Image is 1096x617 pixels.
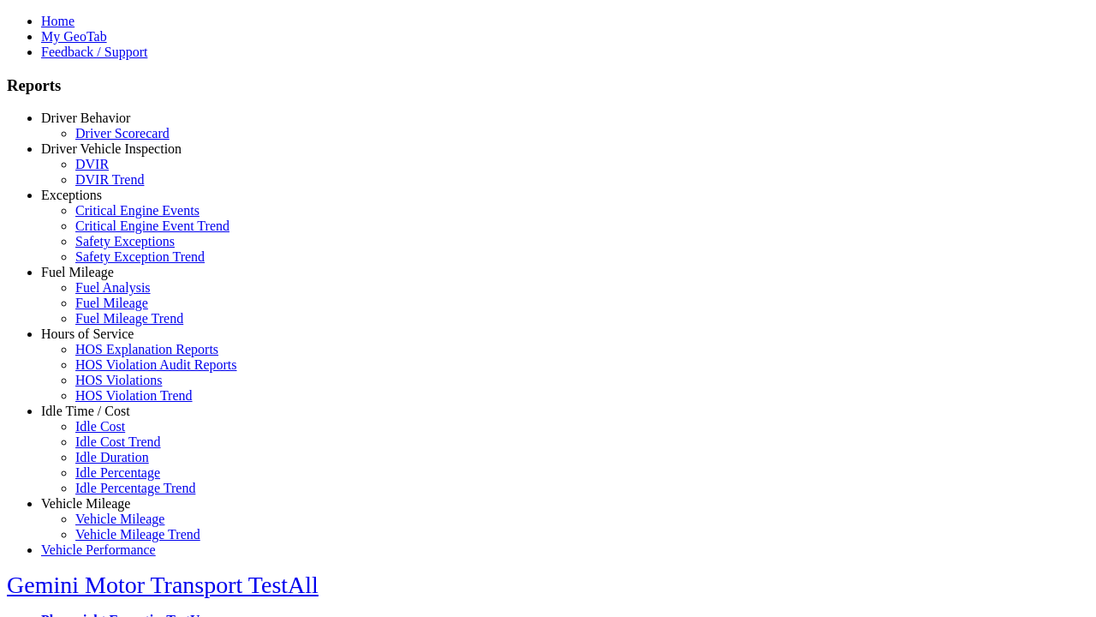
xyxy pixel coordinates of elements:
[75,481,195,495] a: Idle Percentage Trend
[75,172,144,187] a: DVIR Trend
[75,234,175,249] a: Safety Exceptions
[7,76,1089,95] h3: Reports
[75,527,200,542] a: Vehicle Mileage Trend
[75,434,161,449] a: Idle Cost Trend
[75,357,237,372] a: HOS Violation Audit Reports
[41,326,134,341] a: Hours of Service
[41,45,147,59] a: Feedback / Support
[41,404,130,418] a: Idle Time / Cost
[75,388,193,403] a: HOS Violation Trend
[75,311,183,326] a: Fuel Mileage Trend
[75,249,205,264] a: Safety Exception Trend
[41,542,156,557] a: Vehicle Performance
[75,126,170,141] a: Driver Scorecard
[75,280,151,295] a: Fuel Analysis
[41,14,74,28] a: Home
[7,572,319,598] a: Gemini Motor Transport TestAll
[75,450,149,464] a: Idle Duration
[75,512,164,526] a: Vehicle Mileage
[41,111,130,125] a: Driver Behavior
[41,29,107,44] a: My GeoTab
[75,219,229,233] a: Critical Engine Event Trend
[75,342,218,356] a: HOS Explanation Reports
[75,203,200,218] a: Critical Engine Events
[41,265,114,279] a: Fuel Mileage
[41,496,130,511] a: Vehicle Mileage
[75,373,162,387] a: HOS Violations
[75,296,148,310] a: Fuel Mileage
[75,465,160,480] a: Idle Percentage
[41,141,182,156] a: Driver Vehicle Inspection
[75,419,125,434] a: Idle Cost
[75,157,109,171] a: DVIR
[41,188,102,202] a: Exceptions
